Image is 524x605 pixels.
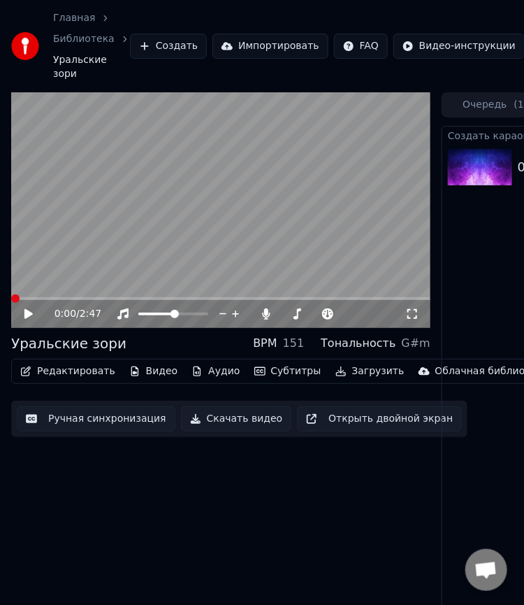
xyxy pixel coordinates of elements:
[17,406,175,432] button: Ручная синхронизация
[80,307,101,321] span: 2:47
[54,307,76,321] span: 0:00
[53,32,115,46] a: Библиотека
[11,32,39,60] img: youka
[465,549,507,591] div: Открытый чат
[124,362,184,381] button: Видео
[130,34,207,59] button: Создать
[15,362,121,381] button: Редактировать
[330,362,410,381] button: Загрузить
[334,34,388,59] button: FAQ
[186,362,245,381] button: Аудио
[53,11,95,25] a: Главная
[253,335,277,352] div: BPM
[321,335,395,352] div: Тональность
[11,334,126,353] div: Уральские зори
[283,335,305,352] div: 151
[54,307,88,321] div: /
[181,406,292,432] button: Скачать видео
[402,335,430,352] div: G#m
[53,11,130,81] nav: breadcrumb
[53,53,130,81] span: Уральские зори
[249,362,327,381] button: Субтитры
[297,406,462,432] button: Открыть двойной экран
[212,34,328,59] button: Импортировать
